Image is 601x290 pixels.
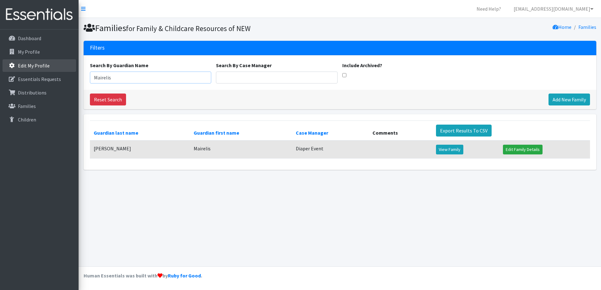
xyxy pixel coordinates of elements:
[94,130,138,136] a: Guardian last name
[553,24,571,30] a: Home
[90,62,148,69] label: Search By Guardian Name
[3,46,76,58] a: My Profile
[296,130,328,136] a: Case Manager
[18,62,50,69] p: Edit My Profile
[90,45,105,51] h3: Filters
[18,49,40,55] p: My Profile
[503,145,543,154] a: Edit Family Details
[3,73,76,85] a: Essentials Requests
[18,35,41,41] p: Dashboard
[18,116,36,123] p: Children
[18,76,61,82] p: Essentials Requests
[292,141,369,158] td: Diaper Event
[3,4,76,25] img: HumanEssentials
[3,86,76,99] a: Distributions
[3,113,76,126] a: Children
[578,24,596,30] a: Families
[18,89,47,96] p: Distributions
[369,121,432,141] th: Comments
[84,23,338,34] h1: Families
[509,3,598,15] a: [EMAIL_ADDRESS][DOMAIN_NAME]
[18,103,36,109] p: Families
[342,62,382,69] label: Include Archived?
[190,141,292,158] td: Mairelis
[90,94,126,105] a: Reset Search
[436,125,492,137] a: Export Results To CSV
[549,94,590,105] a: Add New Family
[3,59,76,72] a: Edit My Profile
[471,3,506,15] a: Need Help?
[3,32,76,45] a: Dashboard
[84,272,202,279] strong: Human Essentials was built with by .
[216,62,272,69] label: Search By Case Manager
[168,272,201,279] a: Ruby for Good
[90,141,190,158] td: [PERSON_NAME]
[3,100,76,112] a: Families
[194,130,239,136] a: Guardian first name
[126,24,251,33] small: for Family & Childcare Resources of NEW
[436,145,463,154] a: View Family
